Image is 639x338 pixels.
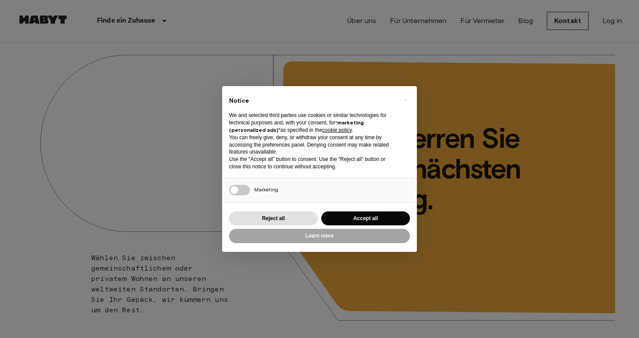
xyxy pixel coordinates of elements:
span: × [404,95,407,105]
button: Learn more [229,229,410,243]
strong: “marketing (personalized ads)” [229,119,364,133]
p: You can freely give, deny, or withdraw your consent at any time by accessing the preferences pane... [229,134,396,156]
button: Reject all [229,211,318,226]
p: We and selected third parties use cookies or similar technologies for technical purposes and, wit... [229,112,396,134]
button: Accept all [321,211,410,226]
span: Marketing [254,186,278,193]
h2: Notice [229,97,396,105]
button: Close this notice [399,93,413,107]
a: cookie policy [322,127,352,133]
p: Use the “Accept all” button to consent. Use the “Reject all” button or close this notice to conti... [229,156,396,171]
